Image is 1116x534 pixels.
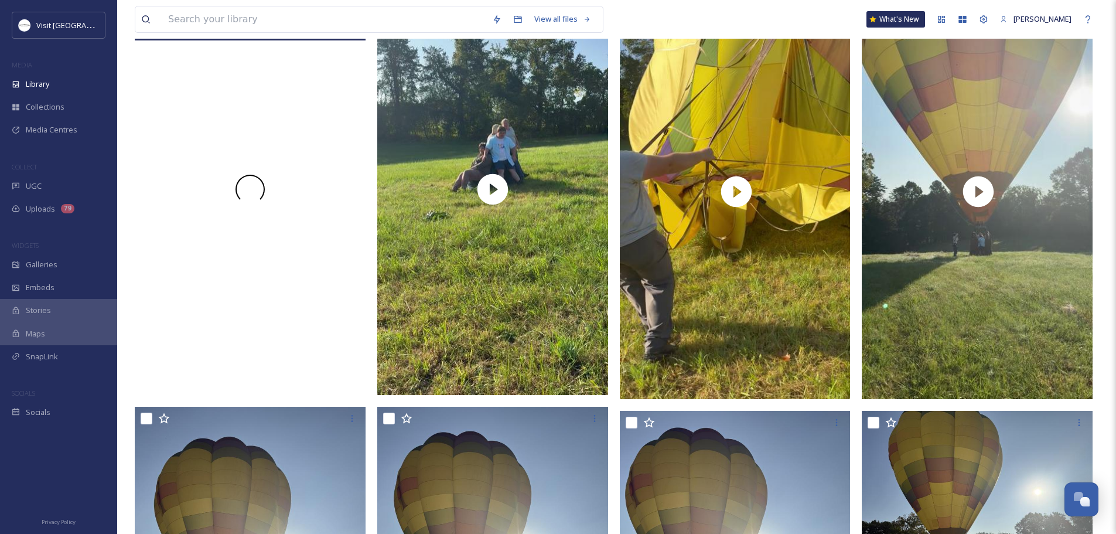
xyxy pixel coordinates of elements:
span: [PERSON_NAME] [1013,13,1071,24]
a: View all files [528,8,597,30]
a: What's New [866,11,925,28]
span: Socials [26,407,50,418]
span: COLLECT [12,162,37,171]
span: Galleries [26,259,57,270]
span: SnapLink [26,351,58,362]
span: Media Centres [26,124,77,135]
span: WIDGETS [12,241,39,250]
a: Privacy Policy [42,514,76,528]
span: Library [26,79,49,90]
span: SOCIALS [12,389,35,397]
img: Circle%20Logo.png [19,19,30,31]
span: Collections [26,101,64,113]
div: 79 [61,204,74,213]
span: MEDIA [12,60,32,69]
span: Stories [26,305,51,316]
span: UGC [26,181,42,192]
a: [PERSON_NAME] [994,8,1077,30]
button: Open Chat [1064,482,1098,516]
span: Visit [GEOGRAPHIC_DATA] [36,19,127,30]
span: Uploads [26,203,55,215]
span: Maps [26,328,45,339]
span: Privacy Policy [42,518,76,526]
span: Embeds [26,282,54,293]
input: Search your library [162,6,486,32]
